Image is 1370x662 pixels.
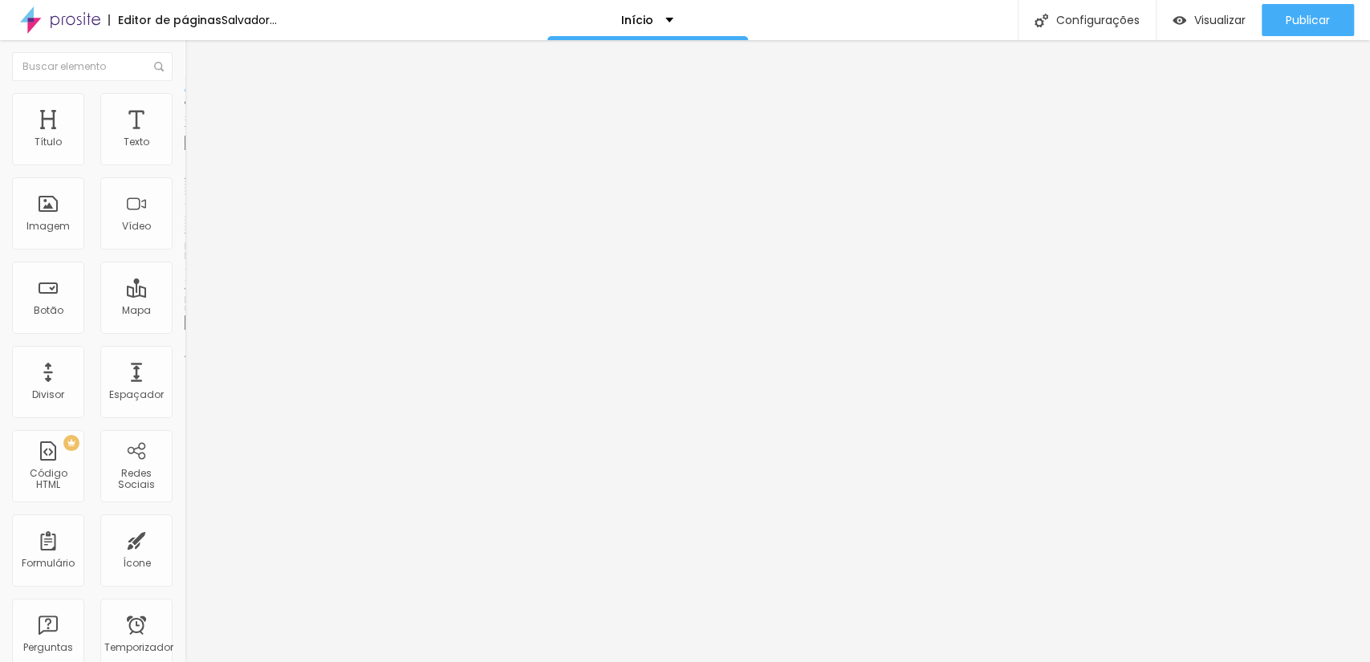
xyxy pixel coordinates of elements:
img: view-1.svg [1173,14,1186,27]
font: Imagem [26,219,70,233]
font: Código HTML [30,466,67,491]
font: Título [35,135,62,148]
font: Perguntas [23,640,73,654]
font: Editor de páginas [118,12,222,28]
img: Ícone [154,62,164,71]
font: Temporizador [104,640,173,654]
font: Configurações [1056,12,1140,28]
button: Visualizar [1157,4,1262,36]
font: Ícone [123,556,151,570]
img: Ícone [1035,14,1048,27]
font: Botão [34,303,63,317]
font: Visualizar [1194,12,1246,28]
font: Mapa [122,303,151,317]
font: Publicar [1286,12,1330,28]
font: Divisor [32,388,64,401]
font: Texto [124,135,149,148]
input: Buscar elemento [12,52,173,81]
button: Publicar [1262,4,1354,36]
font: Redes Sociais [118,466,155,491]
font: Espaçador [109,388,164,401]
font: Início [621,12,653,28]
font: Salvador... [222,12,277,28]
font: Vídeo [122,219,151,233]
font: Formulário [22,556,75,570]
